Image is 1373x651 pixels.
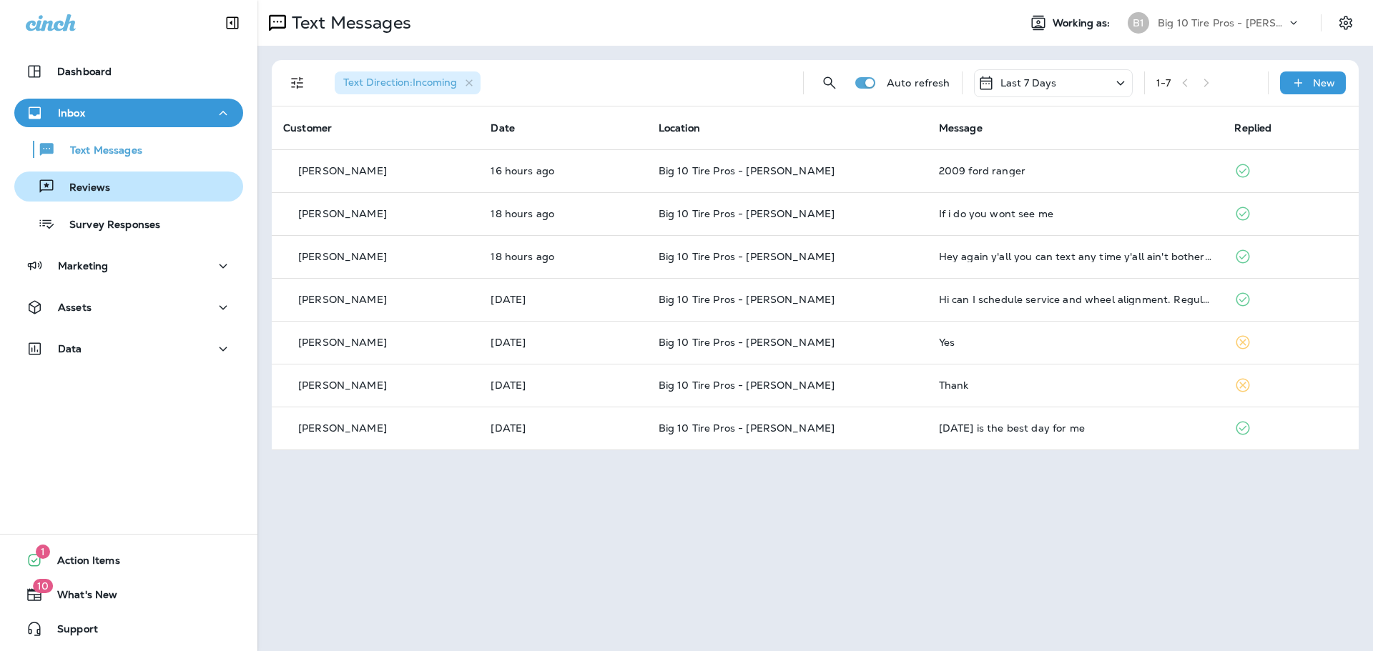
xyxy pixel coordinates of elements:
button: Collapse Sidebar [212,9,252,37]
span: Text Direction : Incoming [343,76,457,89]
button: Text Messages [14,134,243,164]
button: Assets [14,293,243,322]
div: Yes [939,337,1212,348]
span: 10 [33,579,53,593]
p: Last 7 Days [1000,77,1057,89]
span: Action Items [43,555,120,572]
button: Settings [1333,10,1359,36]
button: Search Messages [815,69,844,97]
button: Support [14,615,243,643]
p: Text Messages [286,12,411,34]
span: Big 10 Tire Pros - [PERSON_NAME] [659,422,835,434]
button: Marketing [14,252,243,280]
p: [PERSON_NAME] [298,165,387,177]
p: Reviews [55,182,110,195]
span: Date [491,121,515,134]
span: Big 10 Tire Pros - [PERSON_NAME] [659,207,835,220]
div: Hey again y'all you can text any time y'all ain't bothering me I will be there on the first week ... [939,251,1212,262]
p: Inbox [58,107,85,119]
p: [PERSON_NAME] [298,337,387,348]
p: Dashboard [57,66,112,77]
div: If i do you wont see me [939,208,1212,219]
p: [PERSON_NAME] [298,294,387,305]
p: Auto refresh [887,77,950,89]
p: [PERSON_NAME] [298,422,387,434]
span: Big 10 Tire Pros - [PERSON_NAME] [659,379,835,392]
button: Data [14,334,243,363]
div: 2009 ford ranger [939,165,1212,177]
button: Filters [283,69,312,97]
p: Oct 12, 2025 10:34 AM [491,337,635,348]
span: Location [659,121,700,134]
p: Survey Responses [55,219,160,232]
div: 1 - 7 [1156,77,1171,89]
p: [PERSON_NAME] [298,208,387,219]
span: Message [939,121,983,134]
p: Oct 7, 2025 11:35 AM [491,422,635,434]
p: Oct 13, 2025 10:00 AM [491,294,635,305]
span: Big 10 Tire Pros - [PERSON_NAME] [659,336,835,349]
span: Support [43,623,98,640]
span: Working as: [1053,17,1113,29]
p: Big 10 Tire Pros - [PERSON_NAME] [1158,17,1286,29]
p: Oct 13, 2025 04:04 PM [491,251,635,262]
button: 1Action Items [14,546,243,575]
span: Customer [283,121,332,134]
span: Big 10 Tire Pros - [PERSON_NAME] [659,250,835,263]
p: Oct 13, 2025 05:42 PM [491,165,635,177]
div: B1 [1128,12,1149,34]
span: What's New [43,589,117,606]
p: [PERSON_NAME] [298,379,387,391]
span: Replied [1234,121,1271,134]
div: Thank [939,379,1212,391]
div: Friday is the best day for me [939,422,1212,434]
button: Inbox [14,99,243,127]
div: Text Direction:Incoming [335,71,481,94]
button: 10What's New [14,580,243,609]
button: Survey Responses [14,209,243,239]
div: Hi can I schedule service and wheel alignment. Regular service light came in 62k miles. Thanks [939,294,1212,305]
p: Marketing [58,260,108,272]
button: Dashboard [14,57,243,86]
span: Big 10 Tire Pros - [PERSON_NAME] [659,164,835,177]
p: New [1313,77,1335,89]
button: Reviews [14,172,243,202]
p: Assets [58,302,92,313]
p: Text Messages [56,144,142,158]
p: [PERSON_NAME] [298,251,387,262]
span: 1 [36,545,50,559]
span: Big 10 Tire Pros - [PERSON_NAME] [659,293,835,306]
p: Oct 7, 2025 04:34 PM [491,379,635,391]
p: Oct 13, 2025 04:18 PM [491,208,635,219]
p: Data [58,343,82,354]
